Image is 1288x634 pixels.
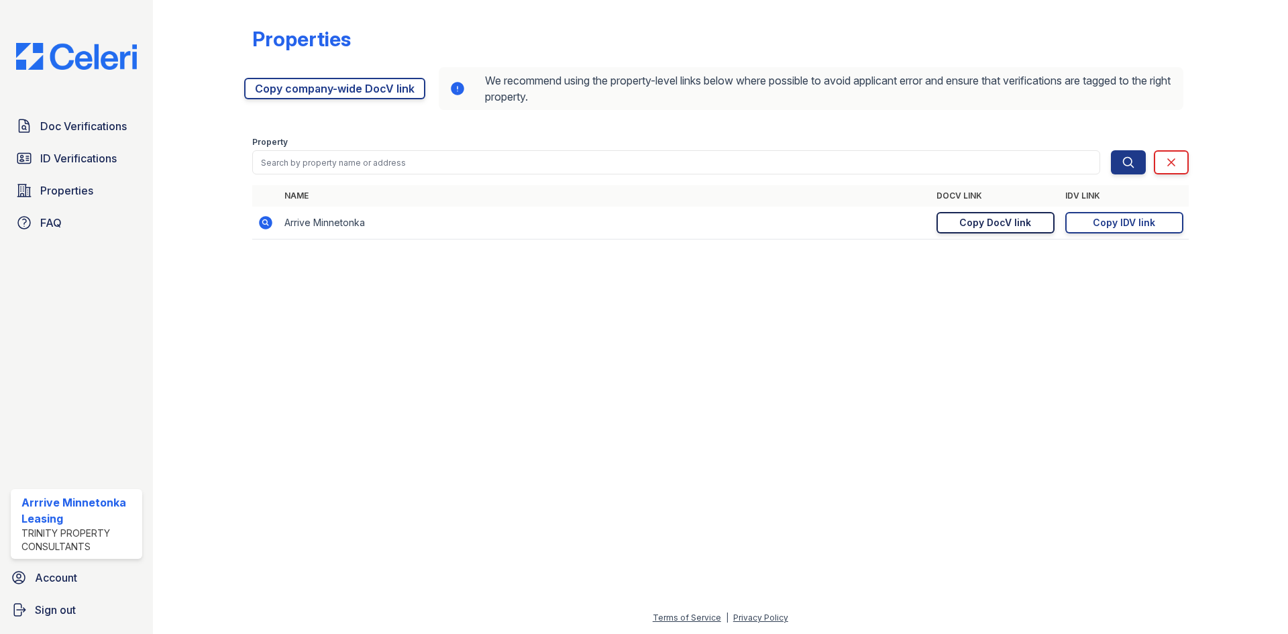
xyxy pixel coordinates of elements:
span: Account [35,570,77,586]
input: Search by property name or address [252,150,1100,174]
a: Terms of Service [653,613,721,623]
a: Copy DocV link [936,212,1055,233]
span: Properties [40,182,93,199]
div: Copy IDV link [1093,216,1155,229]
a: Account [5,564,148,591]
th: Name [279,185,931,207]
div: Copy DocV link [959,216,1031,229]
a: FAQ [11,209,142,236]
span: ID Verifications [40,150,117,166]
th: DocV Link [931,185,1060,207]
img: CE_Logo_Blue-a8612792a0a2168367f1c8372b55b34899dd931a85d93a1a3d3e32e68fde9ad4.png [5,43,148,70]
a: Privacy Policy [733,613,788,623]
div: We recommend using the property-level links below where possible to avoid applicant error and ens... [439,67,1183,110]
div: Trinity Property Consultants [21,527,137,553]
span: FAQ [40,215,62,231]
th: IDV Link [1060,185,1189,207]
td: Arrive Minnetonka [279,207,931,240]
div: Arrrive Minnetonka Leasing [21,494,137,527]
a: Properties [11,177,142,204]
div: Properties [252,27,351,51]
a: Sign out [5,596,148,623]
span: Sign out [35,602,76,618]
label: Property [252,137,288,148]
a: Doc Verifications [11,113,142,140]
a: ID Verifications [11,145,142,172]
a: Copy company-wide DocV link [244,78,425,99]
span: Doc Verifications [40,118,127,134]
a: Copy IDV link [1065,212,1183,233]
div: | [726,613,729,623]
